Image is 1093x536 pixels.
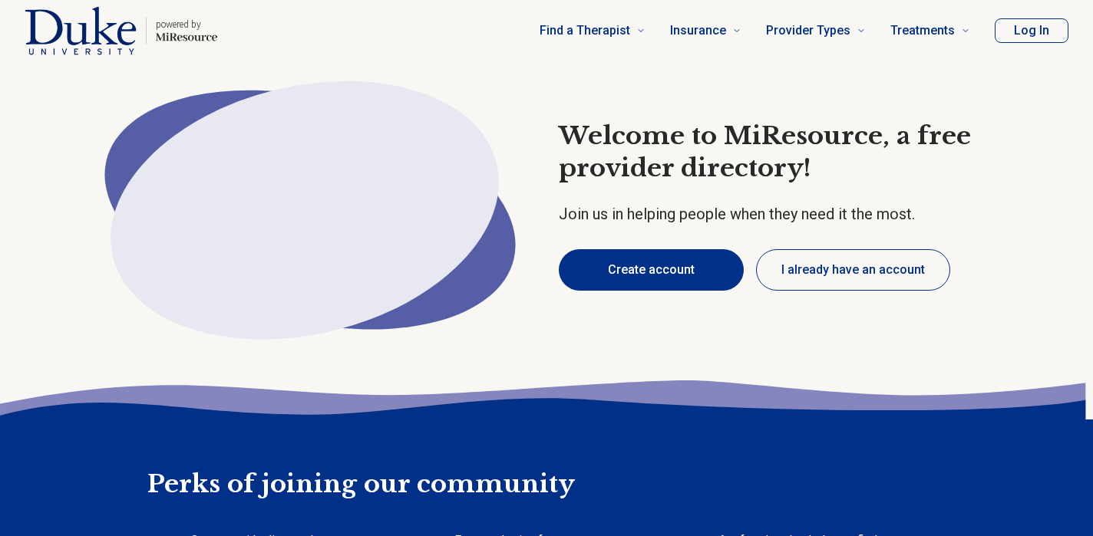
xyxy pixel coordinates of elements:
[25,6,217,55] a: Home page
[559,120,1013,184] h1: Welcome to MiResource, a free provider directory!
[756,249,950,291] button: I already have an account
[670,20,726,41] span: Insurance
[559,203,1013,225] p: Join us in helping people when they need it the most.
[559,249,744,291] button: Create account
[156,18,217,31] p: powered by
[540,20,630,41] span: Find a Therapist
[995,18,1068,43] button: Log In
[766,20,850,41] span: Provider Types
[147,419,946,501] h2: Perks of joining our community
[890,20,955,41] span: Treatments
